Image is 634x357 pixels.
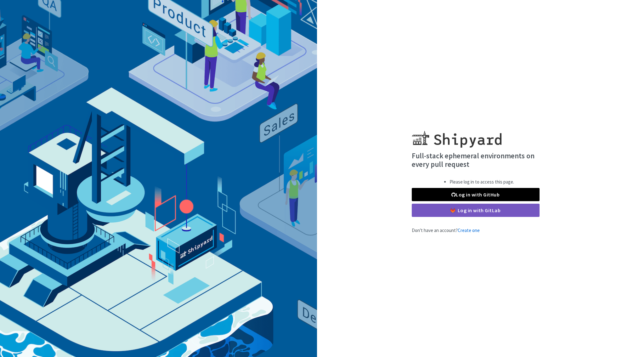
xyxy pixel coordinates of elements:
[412,188,540,201] a: Log in with GitHub
[412,204,540,217] a: Log in with GitLab
[412,227,480,233] span: Don't have an account?
[450,208,455,213] img: gitlab-color.svg
[458,227,480,233] a: Create one
[412,151,540,169] h4: Full-stack ephemeral environments on every pull request
[412,123,501,148] img: Shipyard logo
[450,178,514,186] li: Please log in to access this page.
